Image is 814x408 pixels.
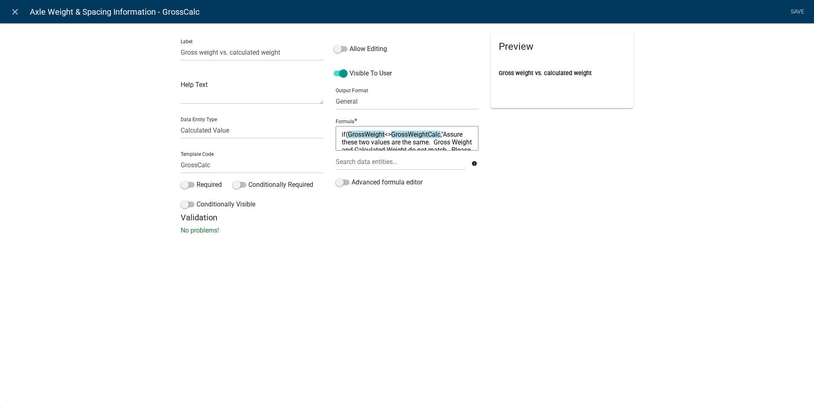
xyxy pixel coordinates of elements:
[232,180,313,190] label: Conditionally Required
[336,119,354,124] p: Formula
[499,41,625,53] h5: Preview
[334,69,392,78] label: Visible To User
[181,213,633,222] h5: Validation
[181,180,222,190] label: Required
[30,4,199,20] span: Axle Weight & Spacing Information - GrossCalc
[336,153,465,170] input: Search data entities...
[181,200,255,209] label: Conditionally Visible
[471,161,477,166] i: info
[336,177,422,187] label: Advanced formula editor
[787,4,807,20] a: Save
[334,44,387,54] label: Allow Editing
[499,71,592,76] label: Gross weight vs. calculated weight
[10,7,20,17] i: close
[181,226,633,235] p: No problems!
